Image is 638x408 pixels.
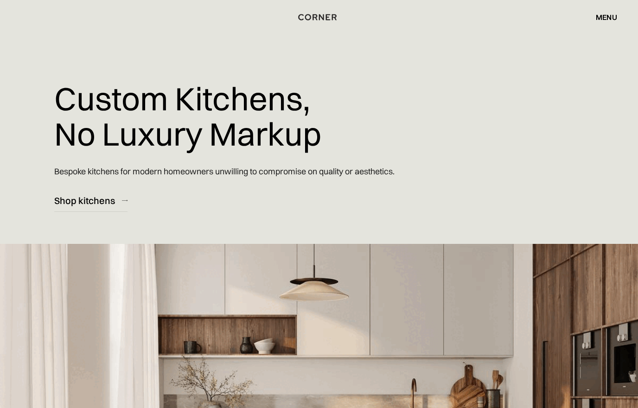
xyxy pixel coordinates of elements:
h1: Custom Kitchens, No Luxury Markup [54,74,321,158]
div: menu [596,13,617,21]
p: Bespoke kitchens for modern homeowners unwilling to compromise on quality or aesthetics. [54,158,395,185]
a: home [288,11,350,23]
a: Shop kitchens [54,189,128,212]
div: Shop kitchens [54,194,115,207]
div: menu [587,9,617,25]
